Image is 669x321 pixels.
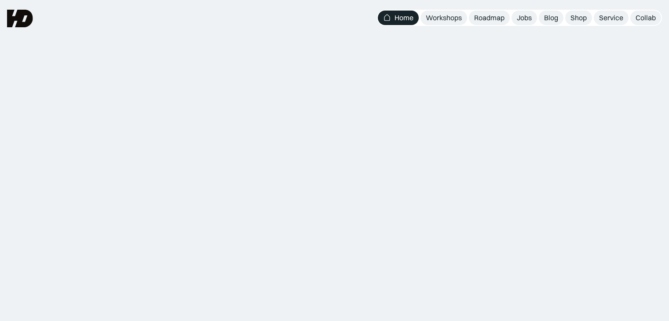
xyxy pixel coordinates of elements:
[570,13,587,22] div: Shop
[636,13,656,22] div: Collab
[544,13,558,22] div: Blog
[420,11,467,25] a: Workshops
[426,13,462,22] div: Workshops
[630,11,661,25] a: Collab
[565,11,592,25] a: Shop
[469,11,510,25] a: Roadmap
[395,13,413,22] div: Home
[517,13,532,22] div: Jobs
[512,11,537,25] a: Jobs
[474,13,504,22] div: Roadmap
[594,11,629,25] a: Service
[378,11,419,25] a: Home
[599,13,623,22] div: Service
[539,11,563,25] a: Blog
